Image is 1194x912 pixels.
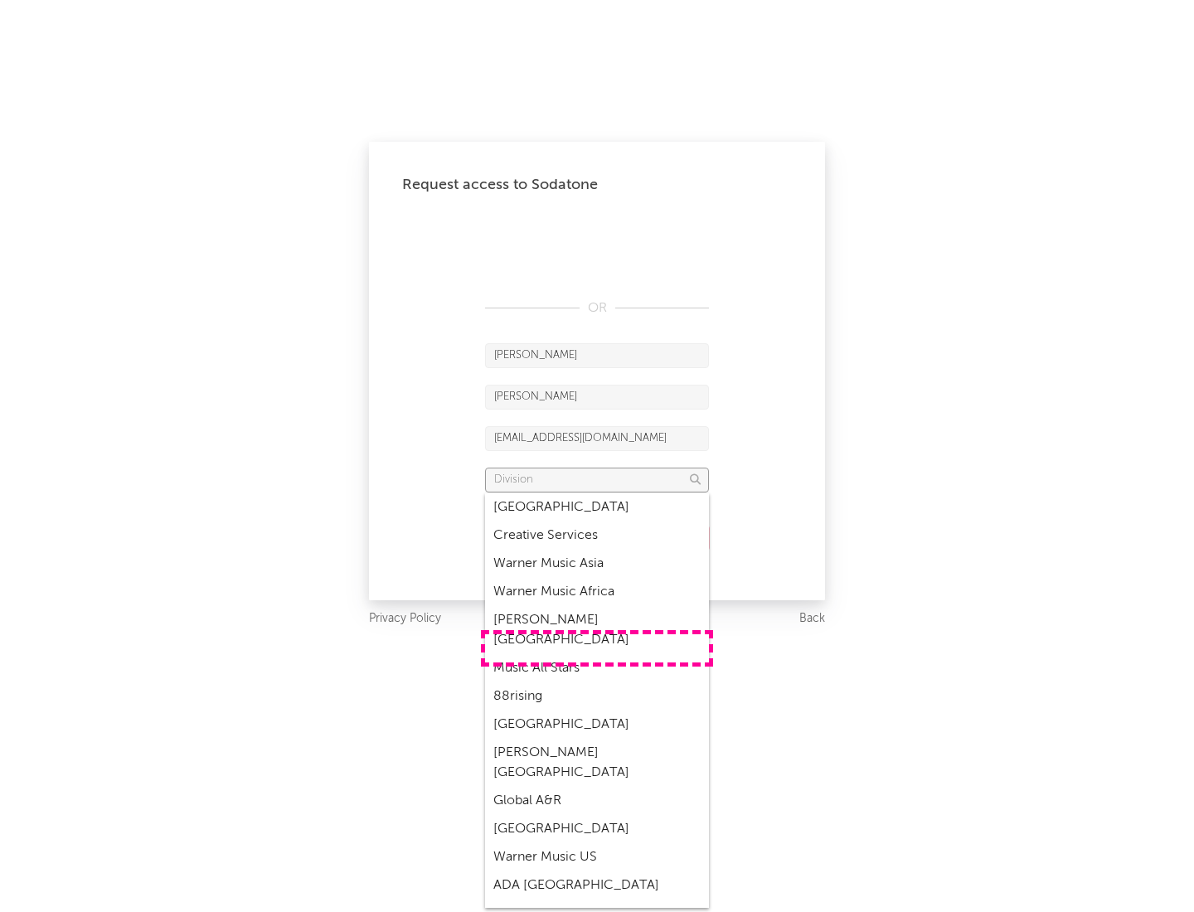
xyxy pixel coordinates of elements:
[402,175,792,195] div: Request access to Sodatone
[799,609,825,629] a: Back
[485,550,709,578] div: Warner Music Asia
[485,298,709,318] div: OR
[485,343,709,368] input: First Name
[485,682,709,711] div: 88rising
[485,385,709,410] input: Last Name
[485,606,709,654] div: [PERSON_NAME] [GEOGRAPHIC_DATA]
[485,493,709,521] div: [GEOGRAPHIC_DATA]
[485,654,709,682] div: Music All Stars
[485,426,709,451] input: Email
[485,815,709,843] div: [GEOGRAPHIC_DATA]
[485,711,709,739] div: [GEOGRAPHIC_DATA]
[485,843,709,871] div: Warner Music US
[485,521,709,550] div: Creative Services
[369,609,441,629] a: Privacy Policy
[485,578,709,606] div: Warner Music Africa
[485,739,709,787] div: [PERSON_NAME] [GEOGRAPHIC_DATA]
[485,468,709,492] input: Division
[485,871,709,900] div: ADA [GEOGRAPHIC_DATA]
[485,787,709,815] div: Global A&R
